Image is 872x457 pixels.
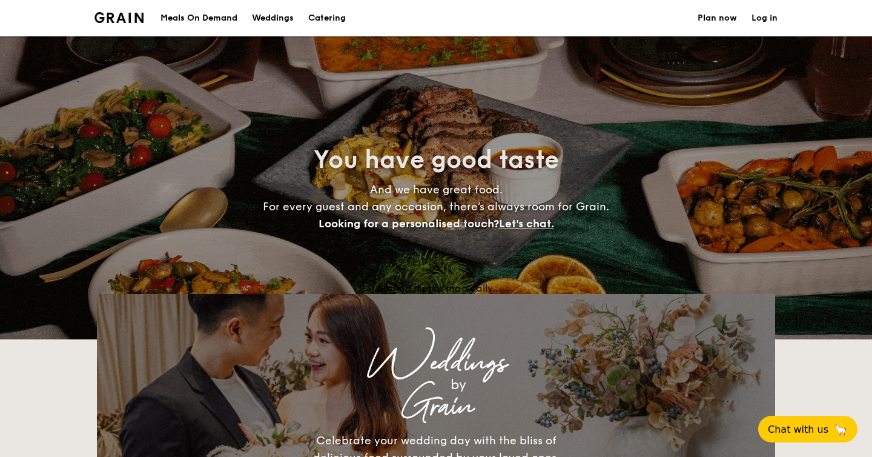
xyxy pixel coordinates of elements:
[768,424,828,435] span: Chat with us
[758,416,857,442] button: Chat with us🦙
[248,374,669,396] div: by
[97,282,775,294] div: Loading menus magically...
[94,12,144,23] a: Logotype
[833,422,848,436] span: 🦙
[94,12,144,23] img: Grain
[499,217,554,230] span: Let's chat.
[203,352,669,374] div: Weddings
[203,396,669,418] div: Grain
